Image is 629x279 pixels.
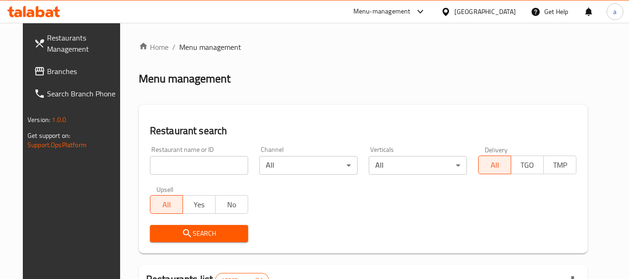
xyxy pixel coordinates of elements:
[454,7,516,17] div: [GEOGRAPHIC_DATA]
[482,158,507,172] span: All
[187,198,212,211] span: Yes
[27,60,128,82] a: Branches
[511,156,544,174] button: TGO
[543,156,576,174] button: TMP
[150,124,576,138] h2: Restaurant search
[613,7,616,17] span: a
[485,146,508,153] label: Delivery
[353,6,411,17] div: Menu-management
[150,225,248,242] button: Search
[150,195,183,214] button: All
[172,41,176,53] li: /
[139,41,169,53] a: Home
[52,114,66,126] span: 1.0.0
[139,71,230,86] h2: Menu management
[47,32,121,54] span: Restaurants Management
[27,114,50,126] span: Version:
[139,41,588,53] nav: breadcrumb
[27,27,128,60] a: Restaurants Management
[27,129,70,142] span: Get support on:
[179,41,241,53] span: Menu management
[27,82,128,105] a: Search Branch Phone
[47,66,121,77] span: Branches
[219,198,244,211] span: No
[154,198,179,211] span: All
[259,156,358,175] div: All
[548,158,573,172] span: TMP
[47,88,121,99] span: Search Branch Phone
[369,156,467,175] div: All
[515,158,540,172] span: TGO
[27,139,87,151] a: Support.OpsPlatform
[478,156,511,174] button: All
[157,228,241,239] span: Search
[215,195,248,214] button: No
[156,186,174,192] label: Upsell
[150,156,248,175] input: Search for restaurant name or ID..
[183,195,216,214] button: Yes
